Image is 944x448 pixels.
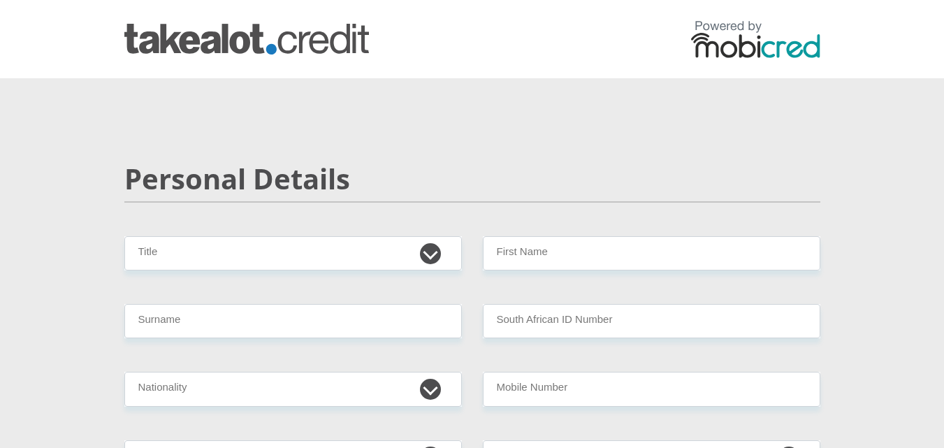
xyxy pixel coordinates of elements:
input: Surname [124,304,462,338]
input: Contact Number [483,372,820,406]
img: powered by mobicred logo [691,20,820,58]
input: ID Number [483,304,820,338]
img: takealot_credit logo [124,24,369,55]
h2: Personal Details [124,162,820,196]
input: First Name [483,236,820,270]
